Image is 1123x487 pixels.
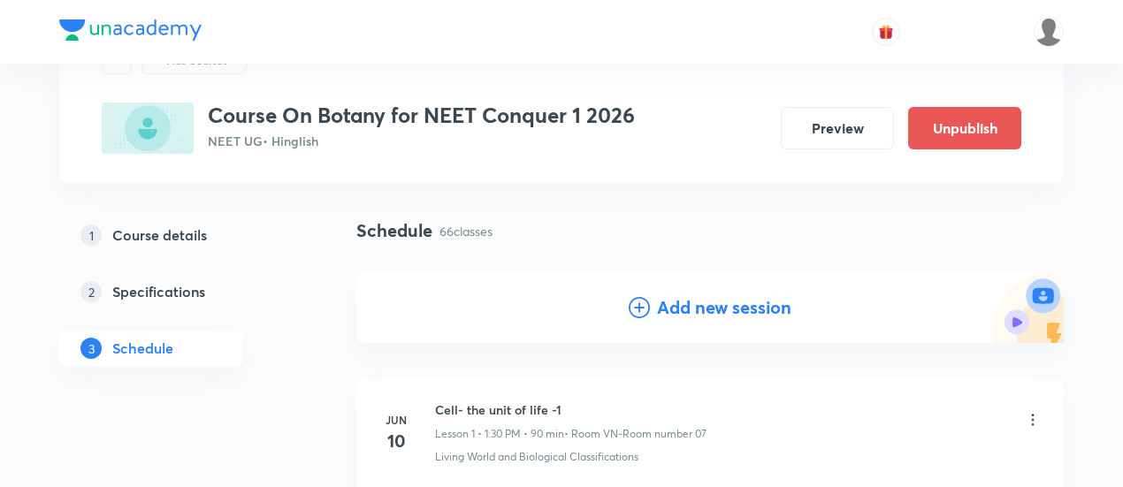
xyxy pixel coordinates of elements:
[439,222,493,240] p: 66 classes
[208,103,635,128] h3: Course On Botany for NEET Conquer 1 2026
[378,412,414,428] h6: Jun
[378,428,414,454] h4: 10
[564,426,707,442] p: • Room VN-Room number 07
[435,426,564,442] p: Lesson 1 • 1:30 PM • 90 min
[878,24,894,40] img: avatar
[356,217,432,244] h4: Schedule
[208,132,635,150] p: NEET UG • Hinglish
[1034,17,1064,47] img: nikita patil
[59,217,300,253] a: 1Course details
[993,272,1064,343] img: Add
[435,449,638,465] p: Living World and Biological Classifications
[112,224,207,246] h5: Course details
[908,107,1021,149] button: Unpublish
[80,224,102,246] p: 1
[59,274,300,309] a: 2Specifications
[80,281,102,302] p: 2
[657,294,791,321] h4: Add new session
[112,281,205,302] h5: Specifications
[80,338,102,359] p: 3
[781,107,894,149] button: Preview
[112,338,173,359] h5: Schedule
[102,103,194,154] img: F95D315D-CB0C-47C4-AD38-F5D8F733FBE0_plus.png
[872,18,900,46] button: avatar
[59,19,202,41] img: Company Logo
[435,400,707,419] h6: Cell- the unit of life -1
[59,19,202,45] a: Company Logo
